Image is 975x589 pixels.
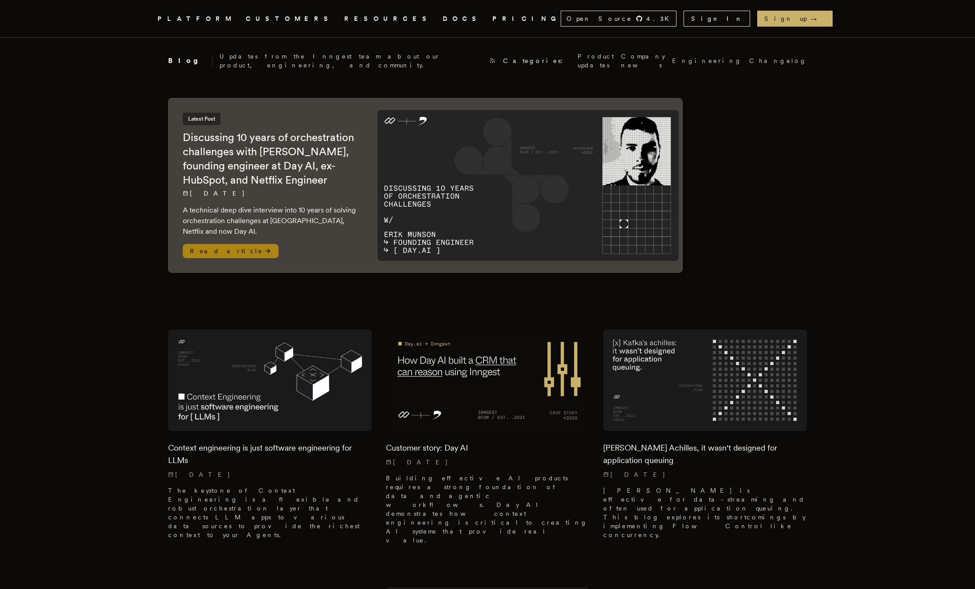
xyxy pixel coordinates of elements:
p: [DATE] [183,189,360,198]
a: Product updates [578,52,614,70]
p: [DATE] [168,470,372,479]
a: Engineering [672,56,742,65]
h2: Customer story: Day AI [386,442,590,454]
span: Categories: [503,56,570,65]
a: Company news [621,52,665,70]
button: RESOURCES [344,13,432,24]
img: Featured image for Context engineering is just software engineering for LLMs blog post [168,330,372,431]
a: Latest PostDiscussing 10 years of orchestration challenges with [PERSON_NAME], founding engineer ... [168,98,683,273]
p: Updates from the Inngest team about our product, engineering, and community. [220,52,482,70]
a: Featured image for Customer story: Day AI blog postCustomer story: Day AI[DATE] Building effectiv... [386,330,590,552]
a: Changelog [749,56,807,65]
a: PRICING [492,13,561,24]
a: Sign up [757,11,833,27]
a: Featured image for Kafka's Achilles, it wasn't designed for application queuing blog post[PERSON_... [603,330,807,546]
button: PLATFORM [157,13,235,24]
p: The keystone of Context Engineering is a flexible and robust orchestration layer that connects LL... [168,486,372,539]
img: Featured image for Kafka's Achilles, it wasn't designed for application queuing blog post [603,330,807,431]
span: Open Source [566,14,632,23]
a: Sign In [684,11,750,27]
a: CUSTOMERS [246,13,334,24]
a: Featured image for Context engineering is just software engineering for LLMs blog postContext eng... [168,330,372,546]
span: Latest Post [183,113,220,125]
span: Read article [183,244,279,258]
span: → [810,14,826,23]
h2: Discussing 10 years of orchestration challenges with [PERSON_NAME], founding engineer at Day AI, ... [183,130,360,187]
p: [DATE] [386,458,590,467]
p: [PERSON_NAME] is effective for data-streaming and often used for application queuing. This blog e... [603,486,807,539]
p: [DATE] [603,470,807,479]
p: Building effective AI products requires a strong foundation of data and agentic workflows. Day AI... [386,474,590,545]
h2: Blog [168,55,212,66]
img: Featured image for Discussing 10 years of orchestration challenges with Erik Munson, founding eng... [377,110,679,260]
span: 4.3 K [646,14,674,23]
h2: [PERSON_NAME] Achilles, it wasn't designed for application queuing [603,442,807,467]
p: A technical deep dive interview into 10 years of solving orchestration challenges at [GEOGRAPHIC_... [183,205,360,237]
a: DOCS [443,13,482,24]
h2: Context engineering is just software engineering for LLMs [168,442,372,467]
img: Featured image for Customer story: Day AI blog post [386,330,590,431]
